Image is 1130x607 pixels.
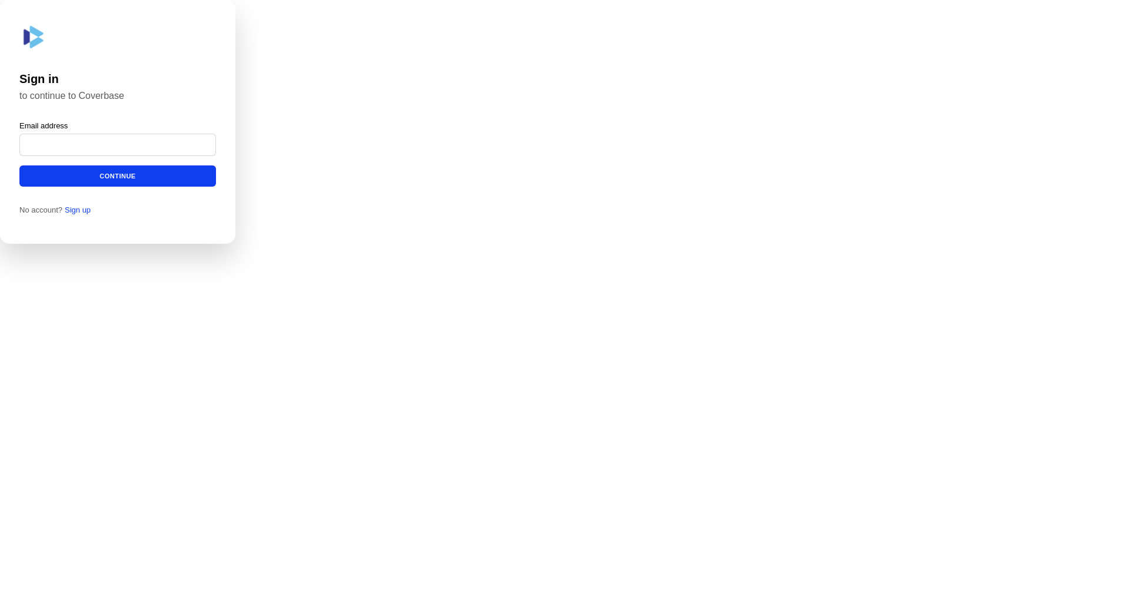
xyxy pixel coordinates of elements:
label: Email address [19,121,68,131]
p: to continue to Coverbase [19,90,216,102]
button: Continue [19,165,216,187]
h1: Sign in [19,70,216,88]
img: Coverbase [19,23,48,51]
a: Sign up [65,205,91,215]
span: No account? [19,205,62,215]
